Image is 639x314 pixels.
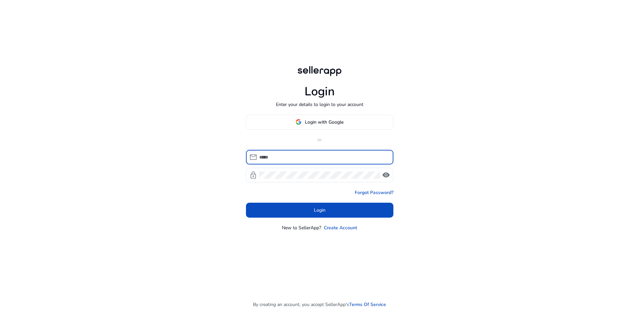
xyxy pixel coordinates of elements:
h1: Login [305,84,335,99]
span: visibility [382,171,390,179]
span: Login with Google [305,119,343,126]
span: Login [314,207,325,214]
span: lock [249,171,257,179]
span: mail [249,153,257,161]
p: or [246,136,393,143]
button: Login [246,203,393,218]
img: google-logo.svg [296,119,302,125]
p: Enter your details to login to your account [276,101,363,108]
p: New to SellerApp? [282,224,321,231]
a: Terms Of Service [349,301,386,308]
a: Create Account [324,224,357,231]
button: Login with Google [246,115,393,130]
a: Forgot Password? [355,189,393,196]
